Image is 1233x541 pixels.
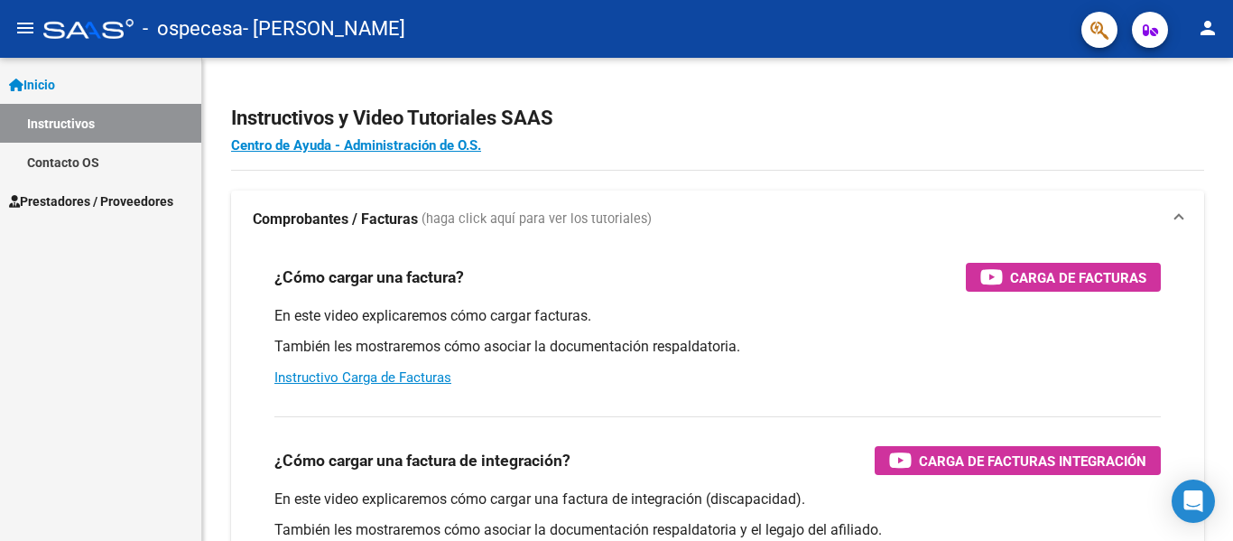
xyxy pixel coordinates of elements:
a: Instructivo Carga de Facturas [274,369,451,386]
strong: Comprobantes / Facturas [253,210,418,229]
span: Carga de Facturas Integración [919,450,1146,472]
p: También les mostraremos cómo asociar la documentación respaldatoria y el legajo del afiliado. [274,520,1161,540]
span: Inicio [9,75,55,95]
mat-icon: person [1197,17,1219,39]
h3: ¿Cómo cargar una factura? [274,265,464,290]
span: - [PERSON_NAME] [243,9,405,49]
mat-icon: menu [14,17,36,39]
a: Centro de Ayuda - Administración de O.S. [231,137,481,154]
p: En este video explicaremos cómo cargar facturas. [274,306,1161,326]
p: En este video explicaremos cómo cargar una factura de integración (discapacidad). [274,490,1161,509]
mat-expansion-panel-header: Comprobantes / Facturas (haga click aquí para ver los tutoriales) [231,191,1204,248]
span: Carga de Facturas [1010,266,1146,289]
button: Carga de Facturas Integración [875,446,1161,475]
p: También les mostraremos cómo asociar la documentación respaldatoria. [274,337,1161,357]
h2: Instructivos y Video Tutoriales SAAS [231,101,1204,135]
button: Carga de Facturas [966,263,1161,292]
h3: ¿Cómo cargar una factura de integración? [274,448,570,473]
div: Open Intercom Messenger [1172,480,1215,523]
span: (haga click aquí para ver los tutoriales) [422,210,652,229]
span: Prestadores / Proveedores [9,191,173,211]
span: - ospecesa [143,9,243,49]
